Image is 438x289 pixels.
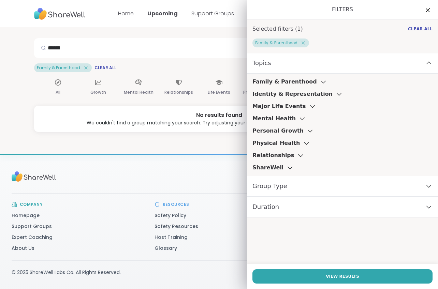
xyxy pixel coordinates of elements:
a: Support Groups [191,10,234,17]
a: Upcoming [147,10,178,17]
div: We couldn't find a group matching your search. Try adjusting your search or consider your own group! [40,119,398,126]
span: Duration [252,202,279,212]
span: Clear All [94,65,116,71]
a: Support Groups [12,223,52,230]
span: Topics [252,58,271,68]
span: Family & Parenthood [255,40,297,46]
a: Host Training [155,234,188,241]
div: © 2025 ShareWell Labs Co. All Rights Reserved. [12,269,121,276]
a: About Us [12,245,34,252]
h3: Physical Health [252,139,300,147]
a: Home [118,10,134,17]
a: Expert Coaching [12,234,53,241]
h3: Personal Growth [252,127,304,135]
a: Safety Policy [155,212,186,219]
p: Relationships [164,88,193,96]
p: Life Events [208,88,230,96]
img: Sharewell [12,168,56,185]
div: No results found [40,111,398,119]
button: View Results [252,269,433,284]
h3: ShareWell [252,164,283,172]
p: Growth [90,88,106,96]
h3: Mental Health [252,115,296,123]
span: Clear All [408,26,433,32]
span: View Results [326,273,359,279]
a: Glossary [155,245,177,252]
h3: Major Life Events [252,102,306,110]
p: Mental Health [124,88,154,96]
span: Family & Parenthood [37,65,80,71]
img: ShareWell Nav Logo [34,4,85,23]
a: Safety Resources [155,223,198,230]
h1: Selected filters ( 1 ) [252,25,303,33]
h1: Filters [252,5,433,14]
p: All [56,88,60,96]
a: Homepage [12,212,40,219]
h3: Company [20,202,43,207]
p: Physical Health [243,88,275,96]
span: Group Type [252,181,287,191]
h3: Resources [163,202,189,207]
h3: Family & Parenthood [252,78,317,86]
h3: Identity & Representation [252,90,333,98]
h3: Relationships [252,151,294,159]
